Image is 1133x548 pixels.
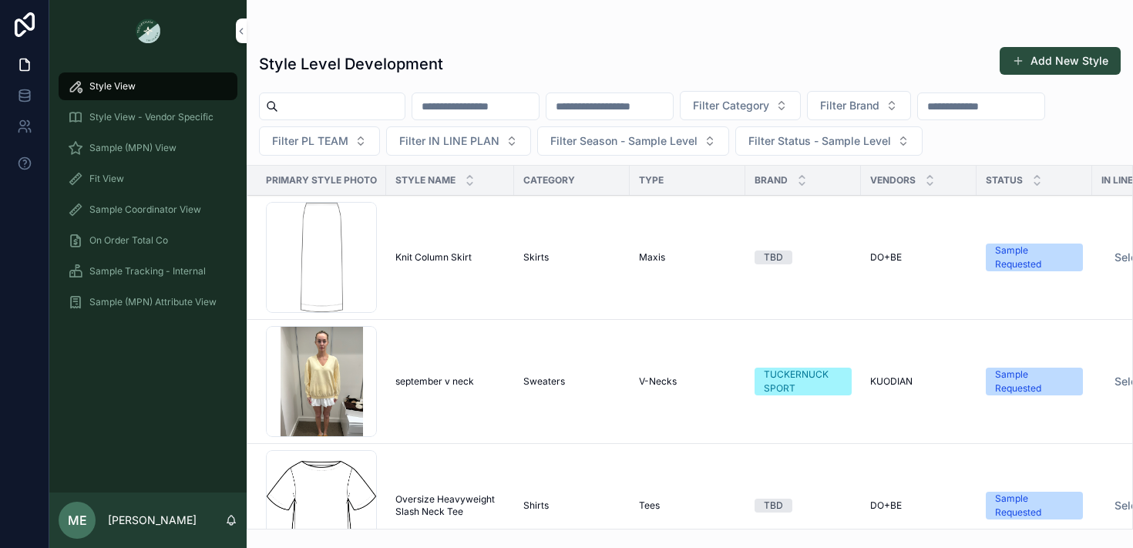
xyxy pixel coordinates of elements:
a: DO+BE [870,251,967,264]
span: Sample Tracking - Internal [89,265,206,277]
a: Sample Requested [986,244,1083,271]
a: Tees [639,499,736,512]
span: Filter PL TEAM [272,133,348,149]
span: september v neck [395,375,474,388]
span: DO+BE [870,251,902,264]
span: Filter IN LINE PLAN [399,133,499,149]
span: Filter Season - Sample Level [550,133,698,149]
span: Sample Coordinator View [89,203,201,216]
span: Tees [639,499,660,512]
span: Filter Category [693,98,769,113]
a: Sample Tracking - Internal [59,257,237,285]
span: Knit Column Skirt [395,251,472,264]
span: Type [639,174,664,187]
a: Sample (MPN) View [59,134,237,162]
span: Status [986,174,1023,187]
button: Select Button [386,126,531,156]
span: Filter Brand [820,98,879,113]
span: DO+BE [870,499,902,512]
span: Maxis [639,251,665,264]
a: TUCKERNUCK SPORT [755,368,852,395]
div: Sample Requested [995,492,1074,519]
button: Select Button [680,91,801,120]
span: Category [523,174,575,187]
div: TBD [764,250,783,264]
a: DO+BE [870,499,967,512]
span: Shirts [523,499,549,512]
a: Oversize Heavyweight Slash Neck Tee [395,493,505,518]
span: ME [68,511,87,530]
a: TBD [755,499,852,513]
a: september v neck [395,375,505,388]
div: Sample Requested [995,368,1074,395]
span: Filter Status - Sample Level [748,133,891,149]
span: Sample (MPN) Attribute View [89,296,217,308]
a: Sample (MPN) Attribute View [59,288,237,316]
span: Style Name [395,174,456,187]
a: KUODIAN [870,375,967,388]
span: Brand [755,174,788,187]
span: KUODIAN [870,375,913,388]
a: Knit Column Skirt [395,251,505,264]
span: On Order Total Co [89,234,168,247]
img: App logo [136,18,160,43]
span: Primary Style Photo [266,174,377,187]
a: Skirts [523,251,620,264]
a: Maxis [639,251,736,264]
a: Style View [59,72,237,100]
span: Style View [89,80,136,92]
span: Style View - Vendor Specific [89,111,213,123]
button: Select Button [537,126,729,156]
span: V-Necks [639,375,677,388]
button: Select Button [807,91,911,120]
a: Sample Requested [986,368,1083,395]
span: Sample (MPN) View [89,142,177,154]
button: Select Button [259,126,380,156]
a: Shirts [523,499,620,512]
span: Sweaters [523,375,565,388]
p: [PERSON_NAME] [108,513,197,528]
a: Style View - Vendor Specific [59,103,237,131]
div: TBD [764,499,783,513]
a: TBD [755,250,852,264]
span: Skirts [523,251,549,264]
div: TUCKERNUCK SPORT [764,368,842,395]
button: Select Button [735,126,923,156]
button: Add New Style [1000,47,1121,75]
span: Fit View [89,173,124,185]
div: Sample Requested [995,244,1074,271]
a: On Order Total Co [59,227,237,254]
div: scrollable content [49,62,247,336]
a: V-Necks [639,375,736,388]
a: Fit View [59,165,237,193]
h1: Style Level Development [259,53,443,75]
a: Sample Coordinator View [59,196,237,224]
a: Sample Requested [986,492,1083,519]
span: Vendors [870,174,916,187]
a: Sweaters [523,375,620,388]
